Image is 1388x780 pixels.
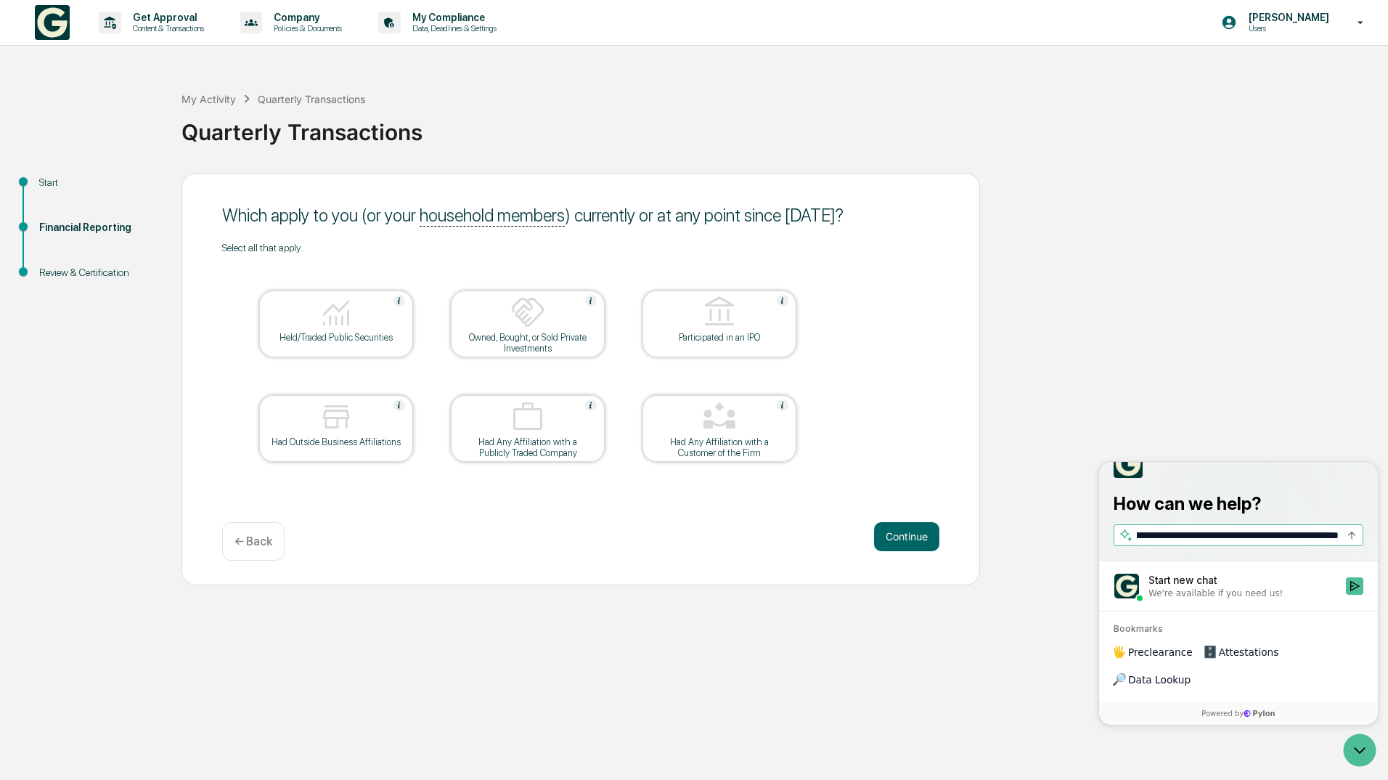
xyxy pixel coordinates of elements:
div: Held/Traded Public Securities [271,332,401,343]
div: Which apply to you (or your ) currently or at any point since [DATE] ? [222,205,939,226]
div: Financial Reporting [39,220,158,235]
img: logo [35,5,70,40]
div: We're available if you need us! [49,126,184,137]
button: Search [244,65,261,82]
div: Had Any Affiliation with a Customer of the Firm [654,436,785,458]
div: My Activity [181,93,236,105]
p: Data, Deadlines & Settings [401,23,504,33]
span: Pylon [144,246,176,257]
button: Start new chat [247,115,264,133]
span: Attestations [120,183,180,198]
img: Help [777,399,788,411]
a: 🔎Data Lookup [9,205,97,231]
button: Continue [874,522,939,551]
img: 1746055101610-c473b297-6a78-478c-a979-82029cc54cd1 [15,111,41,137]
div: Select all that apply. [222,242,939,253]
div: Start [39,175,158,190]
img: Participated in an IPO [702,295,737,330]
img: Had Any Affiliation with a Customer of the Firm [702,399,737,434]
img: Help [777,295,788,306]
iframe: Customer support window [1099,462,1378,725]
p: Users [1237,23,1336,33]
div: Owned, Bought, or Sold Private Investments [462,332,593,354]
span: Preclearance [29,183,94,198]
img: Help [585,399,597,411]
p: Get Approval [121,12,211,23]
input: Search [38,66,240,81]
p: My Compliance [401,12,504,23]
div: Review & Certification [39,265,158,280]
div: 🔎 [15,212,26,224]
span: Data Lookup [29,211,91,225]
iframe: Open customer support [1342,732,1381,771]
div: Had Outside Business Affiliations [271,436,401,447]
p: How can we help? [15,31,264,54]
div: Participated in an IPO [654,332,785,343]
p: Content & Transactions [121,23,211,33]
div: Start new chat [49,111,238,126]
p: [PERSON_NAME] [1237,12,1336,23]
img: Help [393,295,405,306]
div: Quarterly Transactions [258,93,365,105]
img: Had Any Affiliation with a Publicly Traded Company [510,399,545,434]
div: 🗄️ [105,184,117,196]
div: 🖐️ [15,184,26,196]
div: Had Any Affiliation with a Publicly Traded Company [462,436,593,458]
div: Quarterly Transactions [181,107,1381,145]
img: Help [585,295,597,306]
p: Company [262,12,349,23]
u: household members [420,205,565,227]
img: Had Outside Business Affiliations [319,399,354,434]
p: Policies & Documents [262,23,349,33]
a: Powered byPylon [102,245,176,257]
p: ← Back [234,535,272,548]
img: Held/Traded Public Securities [319,295,354,330]
img: Help [393,399,405,411]
img: Owned, Bought, or Sold Private Investments [510,295,545,330]
a: 🗄️Attestations [99,177,186,203]
a: 🖐️Preclearance [9,177,99,203]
